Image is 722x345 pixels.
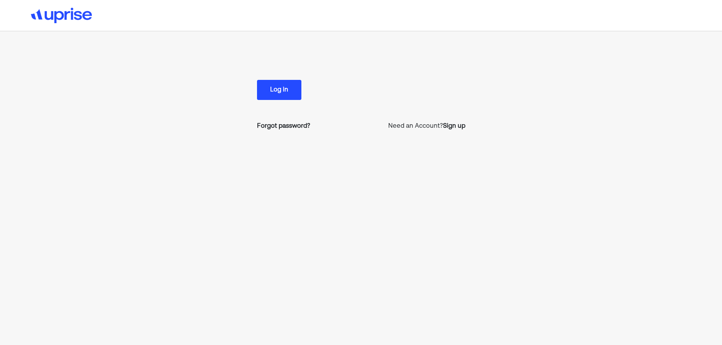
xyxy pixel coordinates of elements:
p: Need an Account? [388,122,465,131]
a: Sign up [443,122,465,131]
a: Forgot password? [257,122,310,131]
button: Log in [257,80,301,100]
